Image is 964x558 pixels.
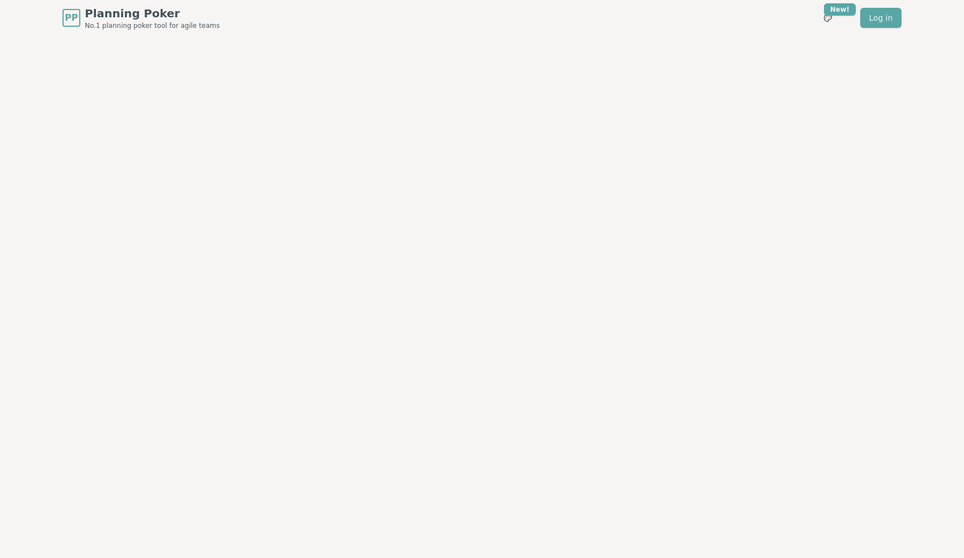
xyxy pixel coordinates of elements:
[818,8,838,28] button: New!
[65,11,78,25] span: PP
[824,3,856,16] div: New!
[860,8,902,28] a: Log in
[62,6,220,30] a: PPPlanning PokerNo.1 planning poker tool for agile teams
[85,21,220,30] span: No.1 planning poker tool for agile teams
[85,6,220,21] span: Planning Poker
